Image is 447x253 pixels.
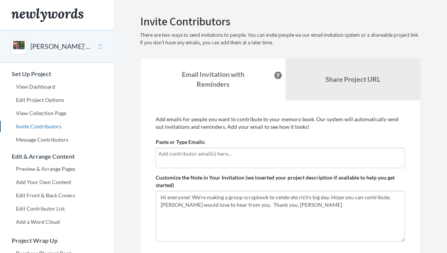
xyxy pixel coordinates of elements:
[156,174,405,189] label: Customize the Note in Your Invitation (we inserted your project description if available to help ...
[0,70,114,77] h3: Set Up Project
[156,116,405,131] p: Add emails for people you want to contribute to your memory book. Our system will automatically s...
[156,191,405,242] textarea: Hi everyone! We’re making a group scrapbook to celebrate rich’s big day. Hope you can contribute....
[140,15,420,28] h2: Invite Contributors
[0,237,114,244] h3: Project Wrap Up
[140,31,420,47] p: There are two ways to send invitations to people. You can invite people via our email invitation ...
[156,138,205,146] label: Paste or Type Emails:
[30,42,92,52] button: [PERSON_NAME]’s 70th birthday
[0,153,114,160] h3: Edit & Arrange Content
[325,75,380,83] b: Share Project URL
[11,8,83,22] img: Newlywords logo
[182,70,244,88] strong: Email Invitation with Reminders
[158,150,402,158] input: Add contributor email(s) here...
